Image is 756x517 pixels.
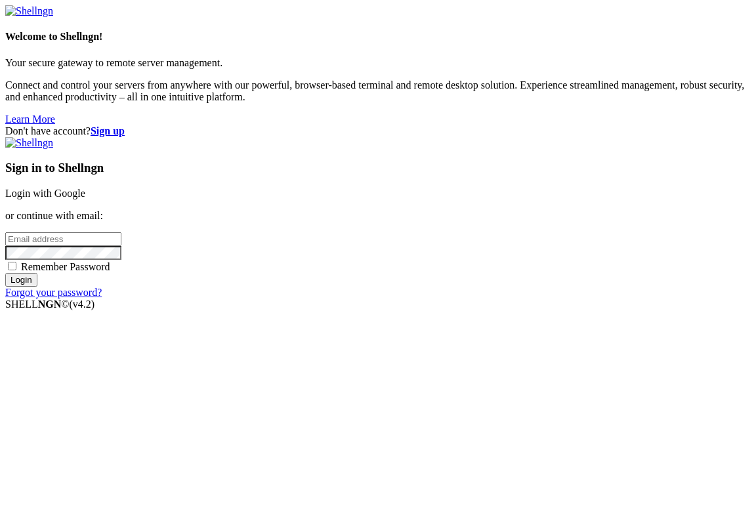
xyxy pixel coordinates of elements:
p: Your secure gateway to remote server management. [5,57,751,69]
a: Sign up [91,125,125,136]
span: 4.2.0 [70,299,95,310]
input: Remember Password [8,262,16,270]
a: Forgot your password? [5,287,102,298]
div: Don't have account? [5,125,751,137]
a: Learn More [5,114,55,125]
b: NGN [38,299,62,310]
img: Shellngn [5,137,53,149]
a: Login with Google [5,188,85,199]
h3: Sign in to Shellngn [5,161,751,175]
p: or continue with email: [5,210,751,222]
span: Remember Password [21,261,110,272]
h4: Welcome to Shellngn! [5,31,751,43]
span: SHELL © [5,299,94,310]
input: Email address [5,232,121,246]
p: Connect and control your servers from anywhere with our powerful, browser-based terminal and remo... [5,79,751,103]
input: Login [5,273,37,287]
img: Shellngn [5,5,53,17]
